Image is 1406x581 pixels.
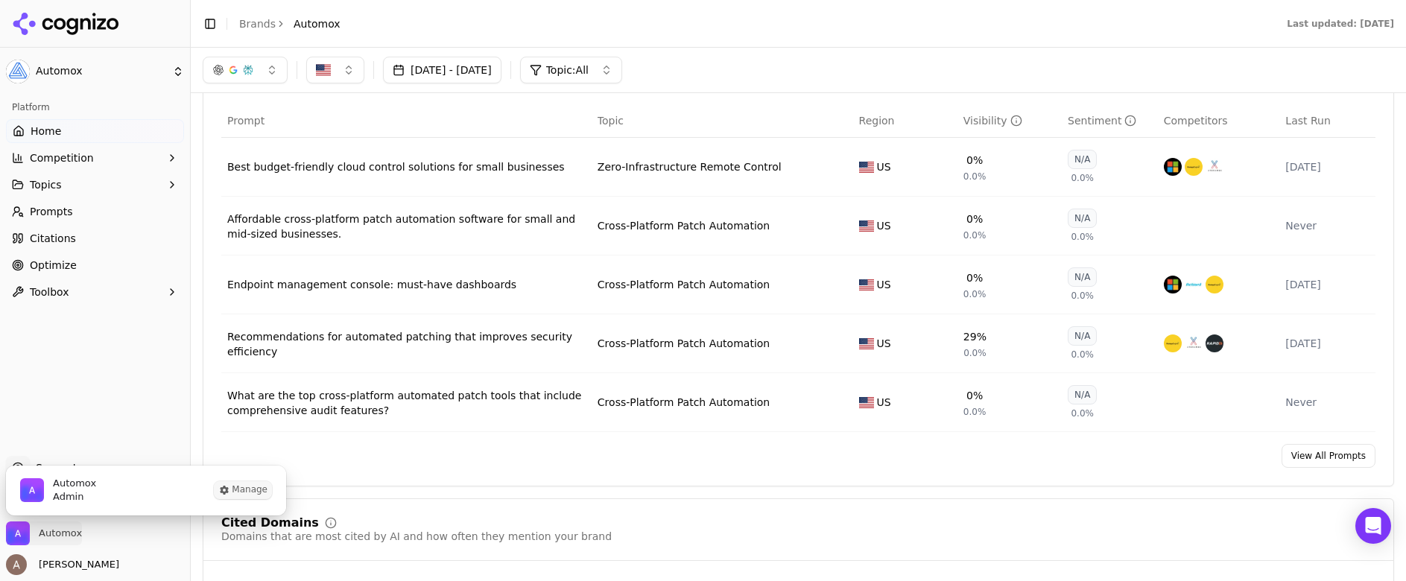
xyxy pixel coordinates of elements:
span: Automox [36,65,166,78]
img: atera [1185,334,1203,352]
span: Automox [39,527,82,540]
div: What are the top cross-platform automated patch tools that include comprehensive audit features? [227,388,586,418]
img: manageengine [1185,158,1203,176]
img: action1 [1185,276,1203,293]
img: manageengine [1206,276,1223,293]
th: brandMentionRate [957,104,1062,138]
span: Admin [53,490,96,504]
div: Never [1285,395,1369,410]
span: 0.0% [963,406,987,418]
div: N/A [1068,385,1097,404]
span: [PERSON_NAME] [33,558,119,571]
img: US flag [859,162,874,173]
span: Region [859,113,895,128]
th: Last Run [1279,104,1375,138]
span: 0.0% [963,288,987,300]
span: Toolbox [30,285,69,299]
div: Sentiment [1068,113,1136,128]
img: microsoft [1164,158,1182,176]
button: Open user button [6,554,119,575]
img: Amy Harrison [6,554,27,575]
div: Cross-Platform Patch Automation [598,277,770,292]
div: Cross-Platform Patch Automation [598,395,770,410]
div: Affordable cross-platform patch automation software for small and mid-sized businesses. [227,212,586,241]
div: Last updated: [DATE] [1287,18,1394,30]
div: [DATE] [1285,159,1369,174]
a: Brands [239,18,276,30]
div: N/A [1068,267,1097,287]
div: N/A [1068,209,1097,228]
div: [DATE] [1285,277,1369,292]
img: manageengine [1164,334,1182,352]
span: US [877,395,891,410]
div: [DATE] [1285,336,1369,351]
span: 0.0% [1071,349,1094,361]
span: Citations [30,231,76,246]
div: Best budget-friendly cloud control solutions for small businesses [227,159,586,174]
button: [DATE] - [DATE] [383,57,501,83]
div: Visibility [963,113,1022,128]
th: Prompt [221,104,592,138]
span: Support [30,460,77,475]
div: Automox is active [6,466,286,515]
span: 0.0% [1071,231,1094,243]
div: Platform [6,95,184,119]
img: US flag [859,220,874,232]
span: US [877,277,891,292]
div: N/A [1068,326,1097,346]
span: Topics [30,177,62,192]
img: rapid7 [1206,334,1223,352]
span: Topic: All [546,63,589,77]
span: Topic [598,113,624,128]
img: microsoft [1164,276,1182,293]
img: Automox [6,60,30,83]
div: Domains that are most cited by AI and how often they mention your brand [221,529,612,544]
div: 0% [966,212,983,226]
span: 0.0% [963,347,987,359]
span: Competition [30,150,94,165]
div: 29% [963,329,987,344]
span: US [877,218,891,233]
div: Recommendations for automated patching that improves security efficiency [227,329,586,359]
span: Prompt [227,113,265,128]
th: sentiment [1062,104,1158,138]
a: View All Prompts [1282,444,1375,468]
div: 0% [966,388,983,403]
span: US [877,336,891,351]
span: Prompts [30,204,73,219]
div: Cross-Platform Patch Automation [598,336,770,351]
div: Open Intercom Messenger [1355,508,1391,544]
span: Last Run [1285,113,1330,128]
th: Region [853,104,957,138]
div: 0% [966,270,983,285]
div: Zero-Infrastructure Remote Control [598,159,782,174]
img: US flag [859,397,874,408]
span: Automox [53,477,96,490]
button: Close organization switcher [6,521,82,545]
span: Competitors [1164,113,1228,128]
th: Topic [592,104,853,138]
img: Automox [6,521,30,545]
div: Cited Domains [221,517,319,529]
span: 0.0% [1071,172,1094,184]
button: Manage [214,481,272,499]
span: Home [31,124,61,139]
span: 0.0% [963,171,987,182]
nav: breadcrumb [239,16,341,31]
div: Endpoint management console: must-have dashboards [227,277,586,292]
img: US [316,63,331,77]
span: Automox [294,16,341,31]
th: Competitors [1158,104,1280,138]
img: US flag [859,338,874,349]
div: Data table [221,104,1375,432]
span: 0.0% [963,229,987,241]
img: atera [1206,158,1223,176]
div: N/A [1068,150,1097,169]
img: Automox [20,478,44,502]
img: US flag [859,279,874,290]
div: 0% [966,153,983,168]
span: 0.0% [1071,290,1094,302]
span: Optimize [30,258,77,273]
div: Never [1285,218,1369,233]
span: US [877,159,891,174]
